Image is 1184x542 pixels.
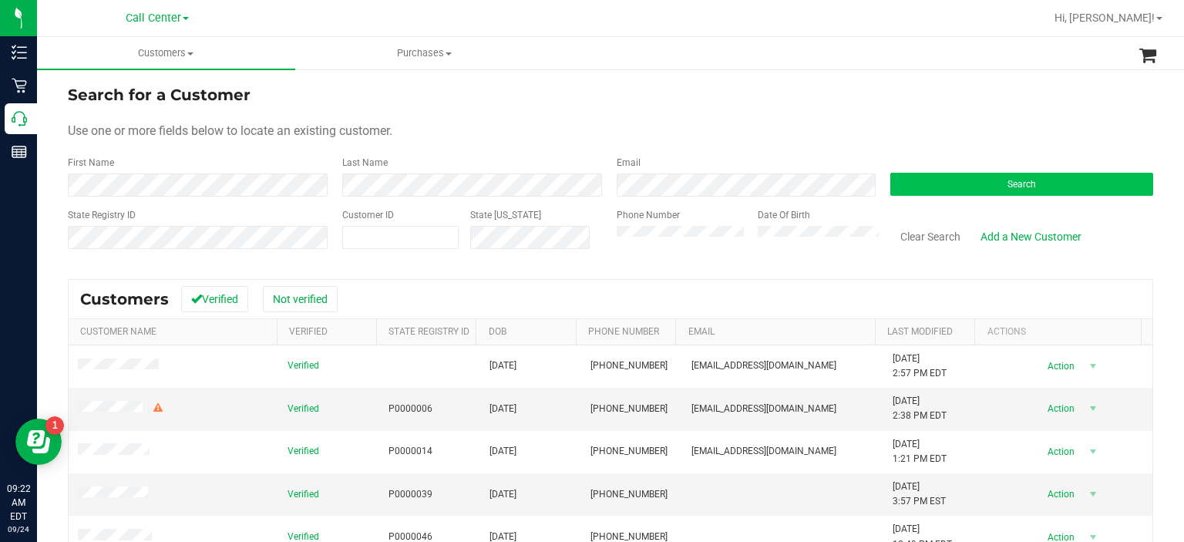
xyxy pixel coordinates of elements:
label: First Name [68,156,114,170]
span: Search for a Customer [68,86,251,104]
span: Call Center [126,12,181,25]
a: Customer Name [80,326,156,337]
span: Verified [288,359,319,373]
button: Clear Search [890,224,970,250]
span: Action [1034,398,1084,419]
span: select [1084,441,1103,463]
a: Purchases [295,37,553,69]
label: State Registry ID [68,208,136,222]
a: Add a New Customer [970,224,1091,250]
p: 09/24 [7,523,30,535]
p: 09:22 AM EDT [7,482,30,523]
a: Verified [289,326,328,337]
span: select [1084,483,1103,505]
span: Purchases [296,46,553,60]
label: Customer ID [342,208,394,222]
span: Action [1034,441,1084,463]
button: Search [890,173,1153,196]
span: Search [1007,179,1036,190]
span: Verified [288,402,319,416]
button: Not verified [263,286,338,312]
span: Use one or more fields below to locate an existing customer. [68,123,392,138]
iframe: Resource center unread badge [45,416,64,435]
span: [DATE] 2:38 PM EDT [893,394,947,423]
a: Phone Number [588,326,659,337]
span: [PHONE_NUMBER] [590,402,668,416]
span: P0000039 [388,487,432,502]
a: Customers [37,37,295,69]
span: [DATE] 2:57 PM EDT [893,352,947,381]
a: Email [688,326,715,337]
inline-svg: Inventory [12,45,27,60]
span: Verified [288,487,319,502]
span: Hi, [PERSON_NAME]! [1054,12,1155,24]
span: Verified [288,444,319,459]
inline-svg: Reports [12,144,27,160]
span: select [1084,355,1103,377]
label: Email [617,156,641,170]
span: Action [1034,355,1084,377]
span: [DATE] [489,402,516,416]
a: Last Modified [887,326,953,337]
span: select [1084,398,1103,419]
inline-svg: Retail [12,78,27,93]
inline-svg: Call Center [12,111,27,126]
span: P0000006 [388,402,432,416]
span: [DATE] [489,359,516,373]
iframe: Resource center [15,419,62,465]
button: Verified [181,286,248,312]
span: [EMAIL_ADDRESS][DOMAIN_NAME] [691,444,836,459]
span: [DATE] 1:21 PM EDT [893,437,947,466]
label: Phone Number [617,208,680,222]
span: P0000014 [388,444,432,459]
span: [EMAIL_ADDRESS][DOMAIN_NAME] [691,359,836,373]
span: [PHONE_NUMBER] [590,487,668,502]
span: [EMAIL_ADDRESS][DOMAIN_NAME] [691,402,836,416]
label: Last Name [342,156,388,170]
span: [DATE] [489,444,516,459]
label: Date Of Birth [758,208,810,222]
span: Customers [37,46,295,60]
label: State [US_STATE] [470,208,541,222]
span: [PHONE_NUMBER] [590,444,668,459]
span: Action [1034,483,1084,505]
span: [DATE] [489,487,516,502]
a: State Registry Id [388,326,469,337]
a: DOB [489,326,506,337]
span: [DATE] 3:57 PM EST [893,480,946,509]
div: Warning - Level 2 [151,401,165,416]
span: [PHONE_NUMBER] [590,359,668,373]
span: Customers [80,290,169,308]
div: Actions [987,326,1135,337]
